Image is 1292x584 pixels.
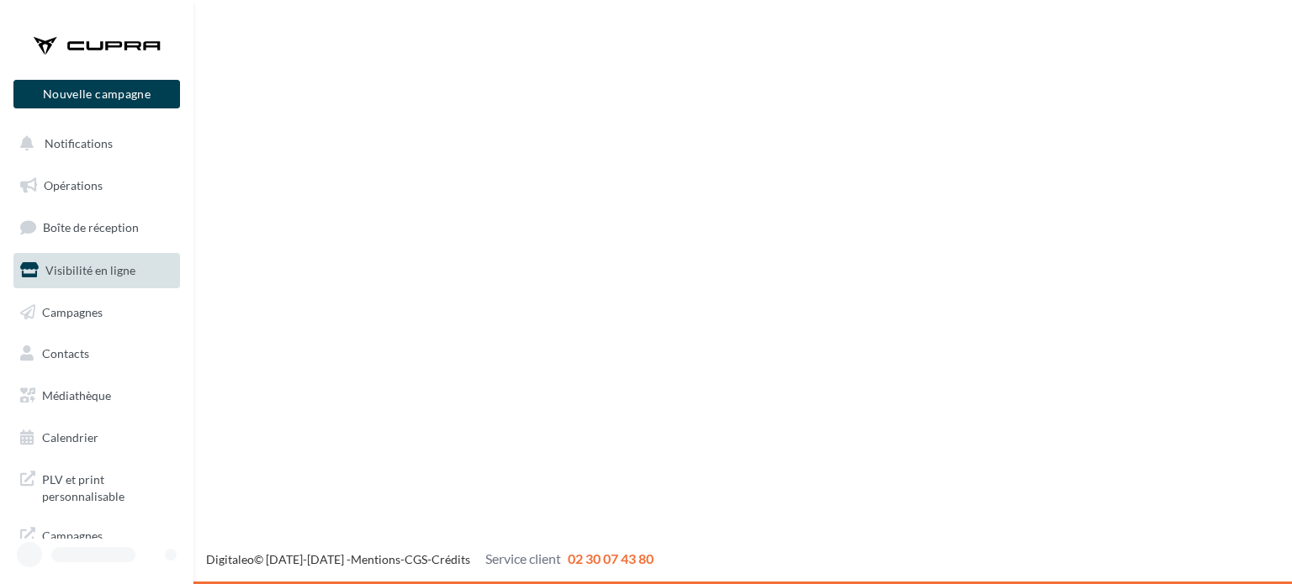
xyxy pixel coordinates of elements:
[10,253,183,288] a: Visibilité en ligne
[10,378,183,413] a: Médiathèque
[42,524,173,560] span: Campagnes DataOnDemand
[42,346,89,360] span: Contacts
[206,552,654,566] span: © [DATE]-[DATE] - - -
[568,550,654,566] span: 02 30 07 43 80
[10,518,183,567] a: Campagnes DataOnDemand
[43,220,139,234] span: Boîte de réception
[405,552,427,566] a: CGS
[206,552,254,566] a: Digitaleo
[44,178,103,192] span: Opérations
[485,550,561,566] span: Service client
[13,80,180,108] button: Nouvelle campagne
[10,461,183,511] a: PLV et print personnalisable
[42,430,98,445] span: Calendrier
[351,552,400,566] a: Mentions
[10,295,183,330] a: Campagnes
[432,552,470,566] a: Crédits
[10,336,183,371] a: Contacts
[42,468,173,504] span: PLV et print personnalisable
[45,136,113,150] span: Notifications
[42,304,103,318] span: Campagnes
[42,388,111,402] span: Médiathèque
[10,126,177,161] button: Notifications
[45,263,135,277] span: Visibilité en ligne
[10,168,183,203] a: Opérations
[10,209,183,245] a: Boîte de réception
[10,420,183,455] a: Calendrier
